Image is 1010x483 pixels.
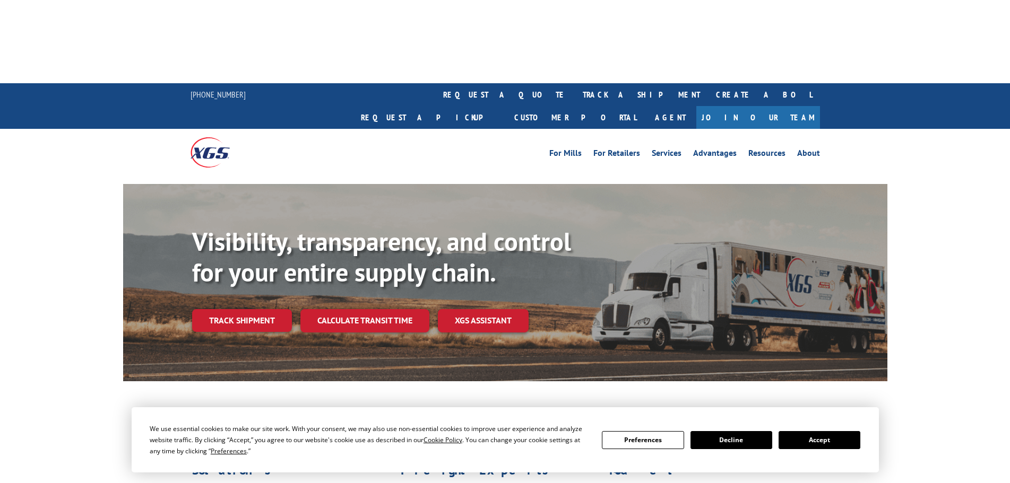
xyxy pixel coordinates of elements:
a: Calculate transit time [300,309,429,332]
a: [PHONE_NUMBER] [191,89,246,100]
b: Visibility, transparency, and control for your entire supply chain. [192,225,571,288]
button: Decline [690,431,772,449]
a: XGS ASSISTANT [438,309,529,332]
a: Request a pickup [353,106,506,129]
a: track a shipment [575,83,708,106]
a: Track shipment [192,309,292,331]
a: request a quote [435,83,575,106]
a: Services [652,149,681,161]
div: Cookie Consent Prompt [132,407,879,472]
a: Agent [644,106,696,129]
a: Customer Portal [506,106,644,129]
div: We use essential cookies to make our site work. With your consent, we may also use non-essential ... [150,423,589,456]
a: Create a BOL [708,83,820,106]
a: About [797,149,820,161]
a: Resources [748,149,785,161]
a: Advantages [693,149,737,161]
a: For Mills [549,149,582,161]
span: Cookie Policy [424,435,462,444]
a: Join Our Team [696,106,820,129]
a: For Retailers [593,149,640,161]
button: Preferences [602,431,684,449]
button: Accept [779,431,860,449]
span: Preferences [211,446,247,455]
